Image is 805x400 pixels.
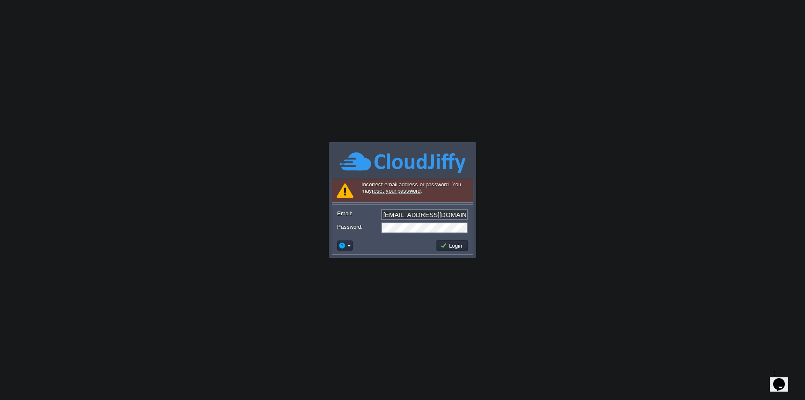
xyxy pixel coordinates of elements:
img: CloudJiffy [340,151,465,174]
a: reset your password [372,188,421,194]
button: Login [440,242,465,249]
iframe: chat widget [770,366,797,392]
div: Incorrect email address or password. You may . [332,179,473,203]
label: Email: [337,209,380,218]
label: Password: [337,222,380,231]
